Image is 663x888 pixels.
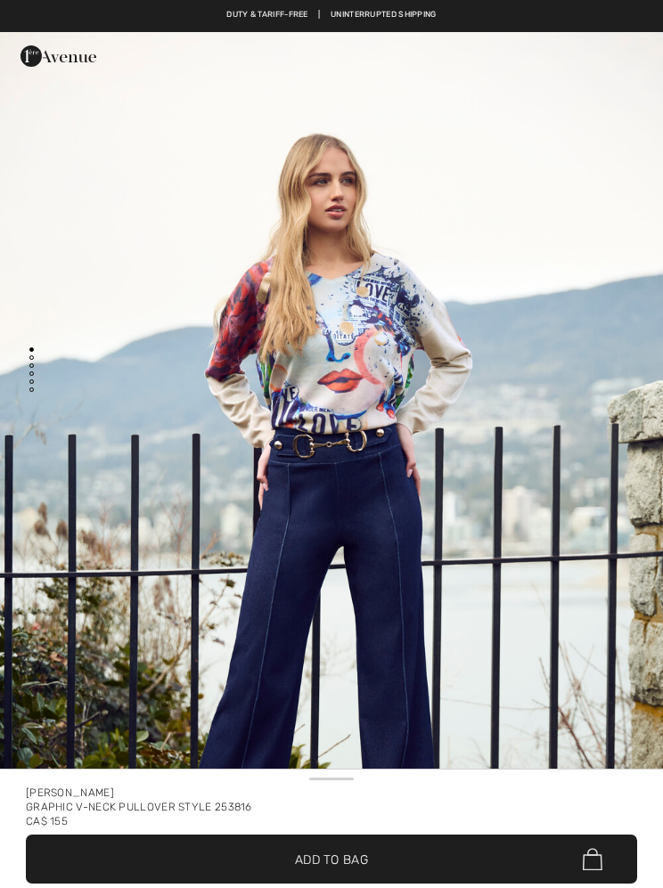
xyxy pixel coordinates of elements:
[20,38,96,74] img: 1ère Avenue
[26,786,637,800] div: [PERSON_NAME]
[26,835,637,884] button: Add to Bag
[26,800,637,814] div: Graphic V-neck Pullover Style 253816
[20,48,96,63] a: 1ère Avenue
[26,815,68,827] span: CA$ 155
[583,848,602,871] img: Bag.svg
[295,850,368,868] span: Add to Bag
